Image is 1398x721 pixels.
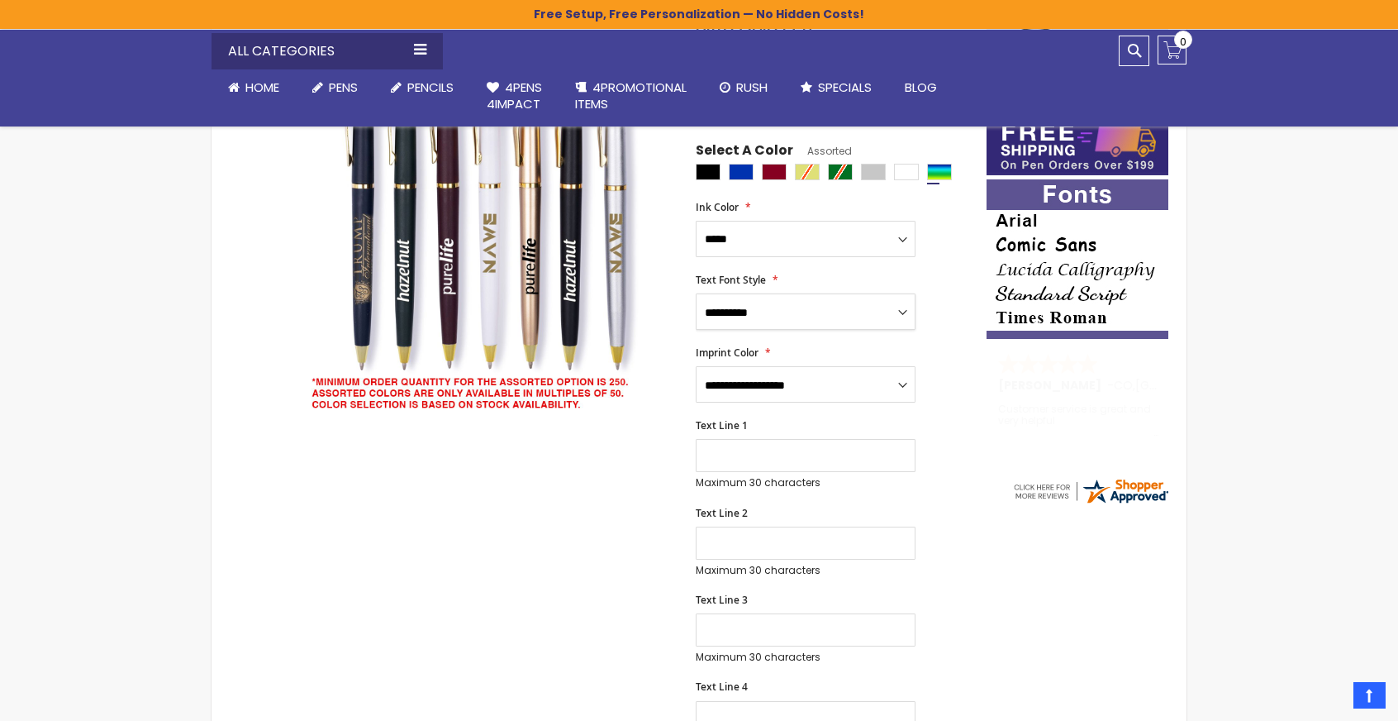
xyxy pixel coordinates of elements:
[1011,495,1170,509] a: 4pens.com certificate URL
[212,33,443,69] div: All Categories
[762,164,787,180] div: Burgundy
[987,179,1168,339] img: font-personalization-examples
[296,41,673,418] img: assorted-disclaimer-ultra-gold.jpg
[987,116,1168,175] img: Free shipping on orders over $199
[736,79,768,96] span: Rush
[696,651,915,664] p: Maximum 30 characters
[487,79,542,112] span: 4Pens 4impact
[696,680,748,694] span: Text Line 4
[1180,34,1186,50] span: 0
[296,69,374,106] a: Pens
[696,418,748,432] span: Text Line 1
[703,69,784,106] a: Rush
[245,79,279,96] span: Home
[407,79,454,96] span: Pencils
[927,164,952,180] div: Assorted
[559,69,703,123] a: 4PROMOTIONALITEMS
[998,403,1158,439] div: Customer service is great and very helpful
[1262,676,1398,721] iframe: Reseñas de usuarios en Google
[696,346,758,360] span: Imprint Color
[793,144,852,158] span: Assorted
[905,79,937,96] span: Blog
[374,69,470,106] a: Pencils
[1011,476,1170,506] img: 4pens.com widget logo
[696,593,748,607] span: Text Line 3
[818,79,872,96] span: Specials
[894,164,919,180] div: White
[998,377,1107,394] span: [PERSON_NAME]
[696,200,739,214] span: Ink Color
[696,506,748,520] span: Text Line 2
[696,164,720,180] div: Black
[696,476,915,489] p: Maximum 30 characters
[1114,377,1133,394] span: CO
[861,164,886,180] div: Silver
[329,79,358,96] span: Pens
[696,564,915,577] p: Maximum 30 characters
[888,69,953,106] a: Blog
[470,69,559,123] a: 4Pens4impact
[696,141,793,164] span: Select A Color
[729,164,754,180] div: Blue
[1158,36,1186,64] a: 0
[784,69,888,106] a: Specials
[1107,377,1257,394] span: - ,
[212,69,296,106] a: Home
[1135,377,1257,394] span: [GEOGRAPHIC_DATA]
[696,273,766,287] span: Text Font Style
[575,79,687,112] span: 4PROMOTIONAL ITEMS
